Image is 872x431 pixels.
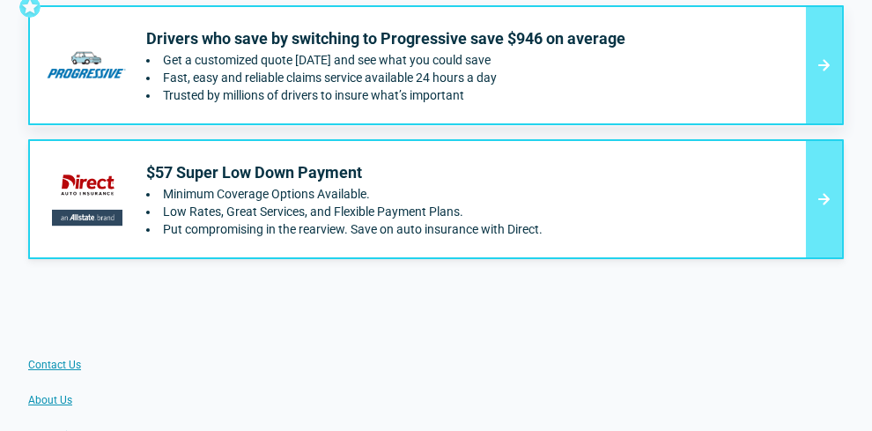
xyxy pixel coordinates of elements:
[146,28,625,49] p: Drivers who save by switching to Progressive save $946 on average
[28,139,844,259] a: directauto's logo$57 Super Low Down PaymentMinimum Coverage Options Available.Low Rates, Great Se...
[146,222,543,236] li: Put compromising in the rearview. Save on auto insurance with Direct.
[41,43,132,87] img: progressive's logo
[28,5,844,125] a: progressive's logoDrivers who save by switching to Progressive save $946 on averageGet a customiz...
[146,204,543,219] li: Low Rates, Great Services, and Flexible Payment Plans.
[28,358,81,372] a: Contact Us
[41,164,132,235] img: directauto's logo
[146,88,625,102] li: Trusted by millions of drivers to insure what’s important
[146,162,543,183] p: $57 Super Low Down Payment
[28,393,72,407] a: About Us
[146,187,543,201] li: Minimum Coverage Options Available.
[146,71,625,85] li: Fast, easy and reliable claims service available 24 hours a day
[146,53,625,67] li: Get a customized quote today and see what you could save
